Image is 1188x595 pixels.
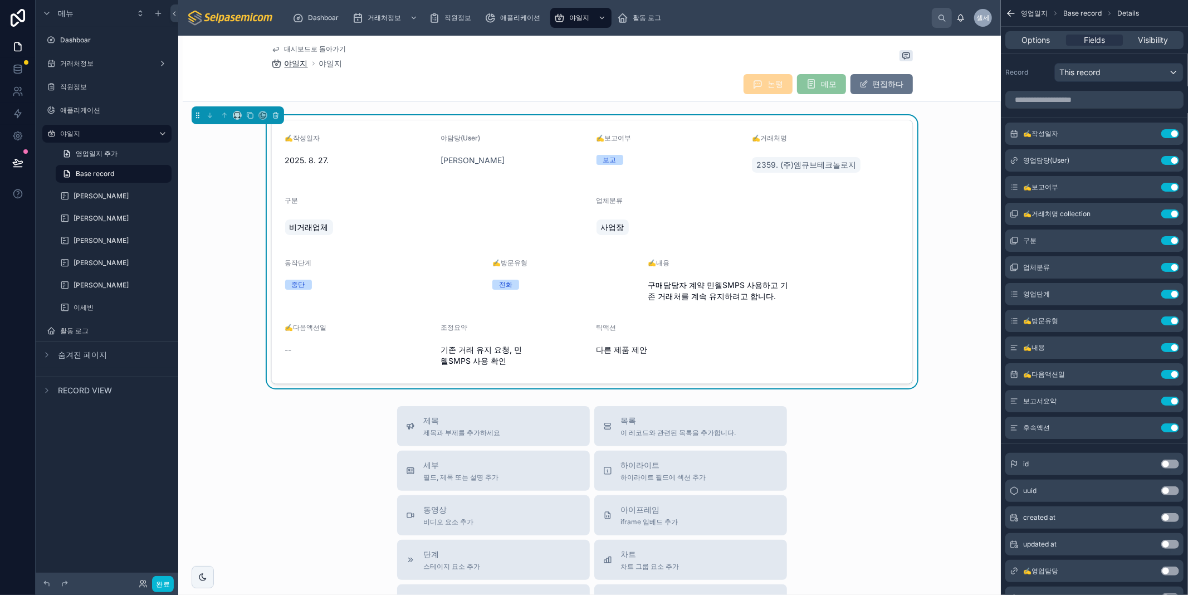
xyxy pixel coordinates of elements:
font: iframe 임베드 추가 [621,518,678,526]
label: [PERSON_NAME] [74,259,169,267]
a: [PERSON_NAME] [56,254,172,272]
font: 셀세 [976,13,990,22]
a: 거래처정보 [349,8,423,28]
font: 차트 그룹 요소 추가 [621,562,679,570]
label: Dashboar [60,36,169,45]
span: Dashboar [308,13,339,22]
span: ✍️다음액션일 [1023,370,1065,379]
font: -- [285,345,292,354]
font: 대시보드로 돌아가기 [285,45,346,53]
font: 다른 제품 제안 [597,345,648,354]
button: 단계스테이지 요소 추가 [397,540,590,580]
span: Fields [1084,35,1105,46]
span: ✍️내용 [1023,343,1045,352]
font: 스테이지 요소 추가 [424,562,481,570]
font: 구분 [285,196,299,204]
a: [PERSON_NAME] [56,276,172,294]
label: 거래처정보 [60,59,154,68]
font: ✍️내용 [648,259,670,267]
font: 중단 [292,280,305,289]
span: id [1023,460,1029,469]
button: 차트차트 그룹 요소 추가 [594,540,787,580]
font: ✍️보고여부 [597,134,632,142]
font: 이 레코드와 관련된 목록을 추가합니다. [621,428,736,437]
a: 직원정보 [426,8,479,28]
font: 야일지 [285,58,308,68]
font: 업체분류 [597,196,623,204]
span: ✍️방문유형 [1023,316,1058,325]
font: 비디오 요소 추가 [424,518,474,526]
font: 야일지 [569,13,589,22]
span: Base record [76,169,114,178]
a: [PERSON_NAME] [441,155,505,166]
a: [PERSON_NAME] [56,187,172,205]
font: 기존 거래 유지 요청, 민웰SMPS 사용 확인 [441,345,522,365]
font: 구매담당자 계약 민웰SMPS 사용하고 기존 거래처를 계속 유지하려고 합니다. [648,280,789,301]
a: 2359. (주)엠큐브테크놀로지 [752,157,861,173]
span: 보고서요약 [1023,397,1057,406]
font: 메뉴 [58,8,74,18]
font: 필드, 제목 또는 설명 추가 [424,473,499,481]
font: 2359. (주)엠큐브테크놀로지 [756,160,856,169]
span: 영업일지 추가 [76,149,118,158]
a: 야일지 [550,8,612,28]
button: 편집하다 [850,74,913,94]
button: 아이프레임iframe 임베드 추가 [594,495,787,535]
font: 편집하다 [873,79,904,89]
button: 하이라이트하이라이트 필드에 섹션 추가 [594,451,787,491]
span: 영업단계 [1023,290,1050,299]
a: 이세빈 [56,299,172,316]
button: 동영상비디오 요소 추가 [397,495,590,535]
font: 거래처정보 [368,13,401,22]
font: 직원정보 [444,13,471,22]
a: 야일지 [271,58,308,69]
a: 거래처정보 [42,55,172,72]
label: [PERSON_NAME] [74,236,169,245]
label: [PERSON_NAME] [74,214,169,223]
font: [PERSON_NAME] [441,155,505,165]
span: 후속액션 [1023,423,1050,432]
span: updated at [1023,540,1057,549]
label: 이세빈 [74,303,169,312]
div: 스크롤 가능한 콘텐츠 [283,6,932,30]
label: [PERSON_NAME] [74,281,169,290]
font: 목록 [621,416,637,425]
font: 동영상 [424,505,447,514]
font: 2025. 8. 27. [285,155,329,165]
font: ✍️다음액션일 [285,323,327,331]
a: 야일지 [42,125,172,143]
font: 전화 [499,280,512,289]
span: 영업담당(User) [1023,156,1069,165]
span: Record view [58,385,112,396]
font: ✍️거래처명 [752,134,787,142]
font: 직원정보 [60,82,87,91]
span: 구분 [1023,236,1037,245]
font: 단계 [424,549,439,559]
span: Visibility [1138,35,1168,46]
span: Details [1117,9,1139,18]
span: created at [1023,513,1055,522]
font: 동작단계 [285,259,312,267]
font: 하이라이트 필드에 섹션 추가 [621,473,706,481]
a: 야일지 [319,58,343,69]
span: 영업일지 [1021,9,1048,18]
span: Base record [1063,9,1102,18]
button: 세부필드, 제목 또는 설명 추가 [397,451,590,491]
span: 업체분류 [1023,263,1050,272]
font: 숨겨진 페이지 [58,350,107,359]
font: 애플리케이션 [60,106,100,114]
a: 직원정보 [42,78,172,96]
a: 애플리케이션 [42,101,172,119]
img: 앱 로고 [187,9,275,27]
a: 활동 로그 [614,8,669,28]
label: Record [1005,68,1050,77]
font: 틱액션 [597,323,617,331]
font: 제목과 부제를 추가하세요 [424,428,501,437]
span: ✍️보고여부 [1023,183,1058,192]
span: This record [1059,67,1101,78]
button: 완료 [152,576,174,592]
a: [PERSON_NAME] [56,209,172,227]
font: 활동 로그 [60,326,89,335]
font: 조정요약 [441,323,467,331]
font: ✍️작성일자 [285,134,320,142]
